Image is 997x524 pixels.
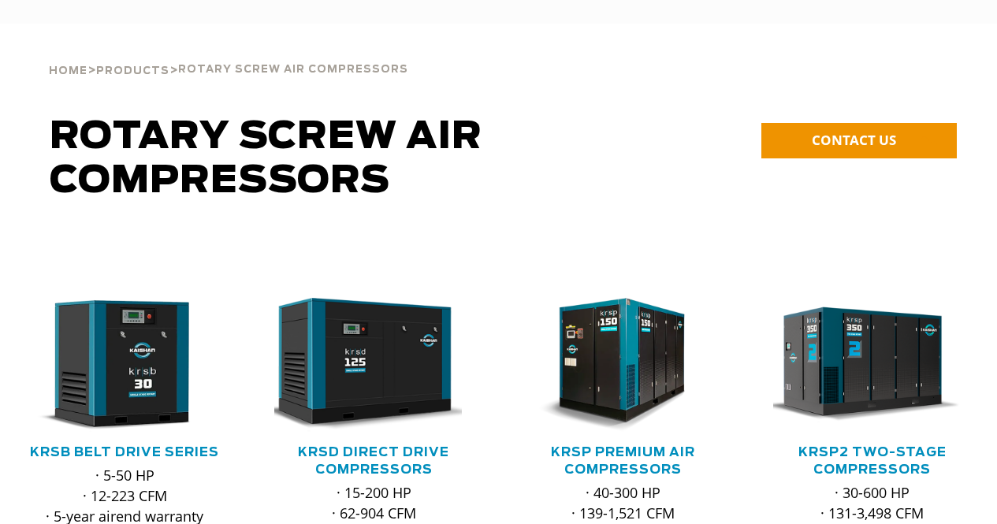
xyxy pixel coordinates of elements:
[551,446,695,476] a: KRSP Premium Air Compressors
[49,24,408,84] div: > >
[30,446,219,459] a: KRSB Belt Drive Series
[761,123,957,158] a: CONTACT US
[96,66,169,76] span: Products
[50,118,482,200] span: Rotary Screw Air Compressors
[298,446,449,476] a: KRSD Direct Drive Compressors
[49,66,87,76] span: Home
[524,298,723,432] div: krsp150
[798,446,947,476] a: KRSP2 Two-Stage Compressors
[812,131,896,149] span: CONTACT US
[13,298,213,432] img: krsb30
[262,298,462,432] img: krsd125
[25,298,224,432] div: krsb30
[274,298,473,432] div: krsd125
[178,65,408,75] span: Rotary Screw Air Compressors
[512,298,712,432] img: krsp150
[761,298,961,432] img: krsp350
[96,63,169,77] a: Products
[773,298,972,432] div: krsp350
[49,63,87,77] a: Home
